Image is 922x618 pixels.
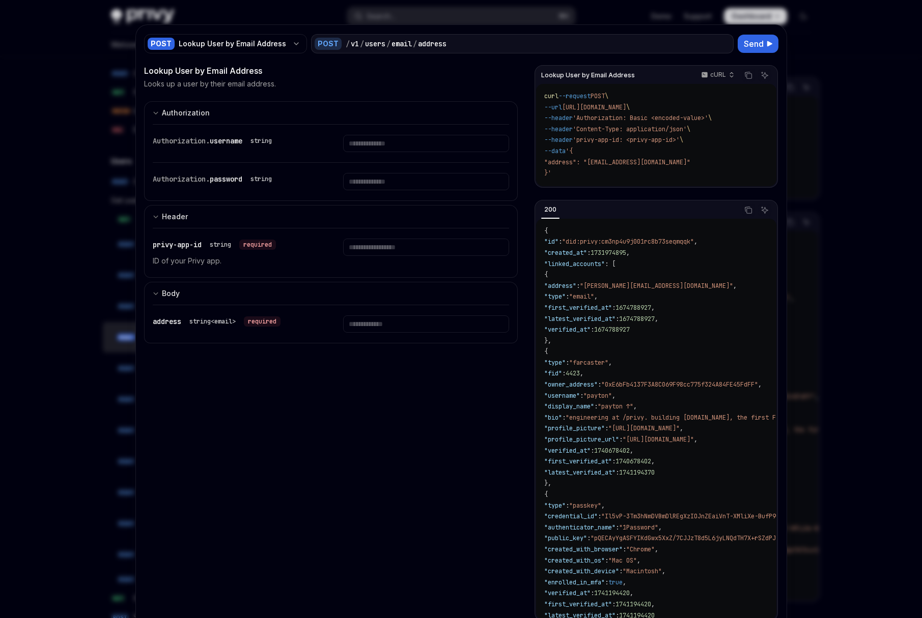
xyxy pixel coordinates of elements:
span: "verified_at" [544,326,591,334]
span: 'Authorization: Basic <encoded-value>' [573,114,708,122]
span: "email" [569,292,594,301]
span: "created_at" [544,249,587,257]
span: "owner_address" [544,380,598,389]
button: Expand input section [144,205,518,228]
span: "[URL][DOMAIN_NAME]" [623,435,694,444]
span: , [601,502,605,510]
span: : [605,556,608,565]
div: Header [162,211,188,223]
div: / [346,39,350,49]
div: users [365,39,385,49]
span: , [680,424,683,432]
span: : [566,292,569,301]
span: "username" [544,392,580,400]
span: "created_with_device" [544,567,619,575]
span: [URL][DOMAIN_NAME] [562,103,626,111]
span: : [598,512,601,520]
span: "bio" [544,414,562,422]
span: : [605,424,608,432]
span: }, [544,479,551,487]
div: v1 [351,39,359,49]
div: Body [162,287,180,300]
button: Expand input section [144,282,518,305]
input: Enter username [343,135,509,152]
button: Copy the contents from the code block [742,69,755,82]
div: Authorization.password [153,173,276,185]
span: , [758,380,762,389]
div: address [153,315,281,328]
span: 1731974895 [591,249,626,257]
span: 1674788927 [616,304,651,312]
span: , [694,238,697,246]
span: "Mac OS" [608,556,637,565]
span: , [658,523,662,532]
span: --header [544,125,573,133]
span: --header [544,136,573,144]
span: "created_with_os" [544,556,605,565]
span: "latest_verified_at" [544,468,616,477]
span: 'privy-app-id: <privy-app-id>' [573,136,680,144]
span: Authorization. [153,174,210,184]
span: "first_verified_at" [544,457,612,465]
span: , [623,578,626,586]
div: required [239,240,276,250]
span: , [694,435,697,444]
span: : [558,238,562,246]
div: email [392,39,412,49]
p: ID of your Privy app. [153,255,319,267]
span: , [633,402,637,410]
span: curl [544,92,558,100]
span: "[PERSON_NAME][EMAIL_ADDRESS][DOMAIN_NAME]" [580,282,733,290]
span: --url [544,103,562,111]
span: "authenticator_name" [544,523,616,532]
span: , [630,589,633,597]
span: : [576,282,580,290]
span: { [544,347,548,356]
div: / [386,39,390,49]
span: , [662,567,665,575]
span: --request [558,92,591,100]
span: : [616,315,619,323]
span: "display_name" [544,402,594,410]
span: password [210,174,242,184]
span: : [587,534,591,542]
span: , [612,392,616,400]
span: : [598,380,601,389]
button: Expand input section [144,101,518,124]
span: 1741194420 [616,600,651,608]
span: 1674788927 [594,326,630,334]
input: Enter address [343,315,509,333]
span: { [544,490,548,498]
span: }' [544,169,551,177]
span: : [612,600,616,608]
span: : [623,545,626,553]
span: , [637,556,640,565]
span: "[URL][DOMAIN_NAME]" [608,424,680,432]
div: 200 [541,203,560,216]
span: true [608,578,623,586]
span: "payton" [583,392,612,400]
span: , [651,304,655,312]
div: Authorization [162,107,210,119]
span: "type" [544,359,566,367]
div: Lookup User by Email Address [144,65,518,77]
span: "0xE6bFb4137F3A8C069F98cc775f324A84FE45FdFF" [601,380,758,389]
span: "payton ↑" [598,402,633,410]
span: \ [680,136,683,144]
button: cURL [695,67,739,84]
span: : [616,468,619,477]
div: / [360,39,364,49]
button: POSTLookup User by Email Address [144,33,307,54]
span: "1Password" [619,523,658,532]
span: , [608,359,612,367]
span: "type" [544,292,566,301]
span: privy-app-id [153,240,202,249]
span: "Macintosh" [623,567,662,575]
span: , [655,545,658,553]
div: POST [148,38,175,50]
div: POST [315,38,342,50]
span: , [626,249,630,257]
span: "fid" [544,369,562,377]
div: Lookup User by Email Address [179,39,288,49]
span: "id" [544,238,558,246]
